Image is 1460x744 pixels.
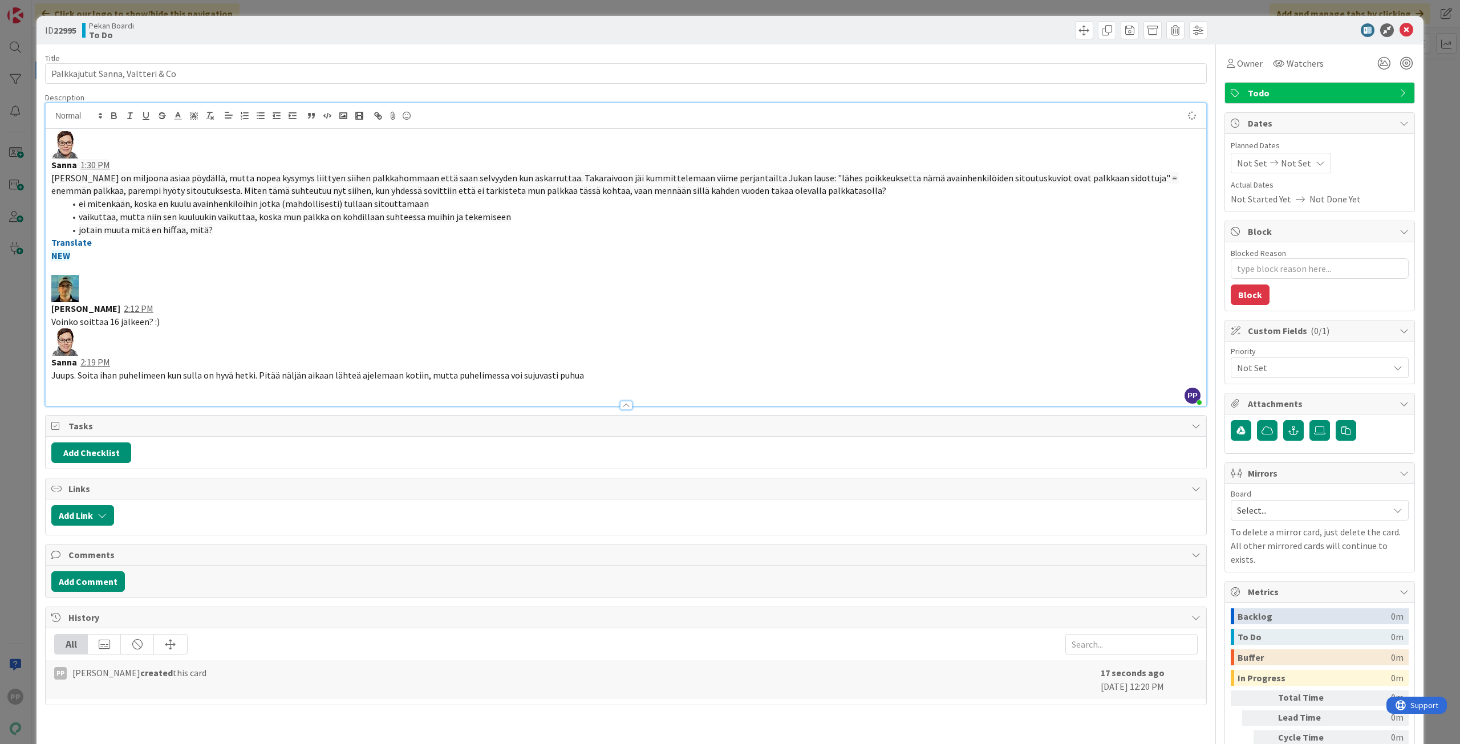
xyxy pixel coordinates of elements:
[68,611,1186,624] span: History
[1065,634,1198,654] input: Search...
[1231,347,1409,355] div: Priority
[1231,490,1251,498] span: Board
[54,25,76,36] b: 22995
[1248,225,1394,238] span: Block
[51,571,125,592] button: Add Comment
[1248,324,1394,338] span: Custom Fields
[1231,525,1409,566] p: To delete a mirror card, just delete the card. All other mirrored cards will continue to exists.
[1391,670,1404,686] div: 0m
[1311,325,1329,336] span: ( 0/1 )
[45,23,76,37] span: ID
[1238,670,1391,686] div: In Progress
[1238,608,1391,624] div: Backlog
[1231,192,1291,206] span: Not Started Yet
[68,482,1186,495] span: Links
[1391,649,1404,665] div: 0m
[1248,116,1394,130] span: Dates
[51,131,79,158] img: T710GN43G-UMK3JTW3B-506a1c51c9f8-48
[51,172,1179,197] span: [PERSON_NAME] on miljoona asiaa pöydällä, mutta nopea kysymys liittyen siihen palkkahommaan että ...
[124,303,153,314] a: 2:12 PM
[1345,690,1404,706] div: 0m
[1237,360,1383,376] span: Not Set
[1248,585,1394,599] span: Metrics
[1248,397,1394,410] span: Attachments
[55,635,88,654] div: All
[1101,666,1198,693] div: [DATE] 12:20 PM
[51,237,92,248] strong: Translate
[51,250,70,261] strong: NEW
[1231,179,1409,191] span: Actual Dates
[1238,649,1391,665] div: Buffer
[51,316,160,327] span: Voinko soittaa 16 jälkeen? :)
[51,505,114,526] button: Add Link
[80,159,110,170] a: 1:30 PM
[79,198,429,209] span: ei mitenkään, koska en kuulu avainhenkilöihin jotka (mahdollisesti) tullaan sitouttamaan
[1248,86,1394,100] span: Todo
[1101,667,1165,678] b: 17 seconds ago
[51,442,131,463] button: Add Checklist
[1345,710,1404,726] div: 0m
[1238,629,1391,645] div: To Do
[51,356,77,368] strong: Sanna
[1309,192,1361,206] span: Not Done Yet
[45,92,84,103] span: Description
[1231,140,1409,152] span: Planned Dates
[45,53,60,63] label: Title
[68,419,1186,433] span: Tasks
[89,21,134,30] span: Pekan Boardi
[1278,690,1341,706] div: Total Time
[140,667,173,678] b: created
[51,328,79,356] img: T710GN43G-UMK3JTW3B-506a1c51c9f8-48
[1231,284,1270,305] button: Block
[51,303,120,314] strong: [PERSON_NAME]
[72,666,206,680] span: [PERSON_NAME] this card
[1237,156,1267,170] span: Not Set
[54,667,67,680] div: PP
[1287,56,1324,70] span: Watchers
[51,275,79,302] img: T710GN43G-U7S4WD7UN-g221f110d4fa-48
[1278,710,1341,726] div: Lead Time
[89,30,134,39] b: To Do
[1281,156,1311,170] span: Not Set
[1185,388,1201,404] span: PP
[24,2,52,15] span: Support
[1248,466,1394,480] span: Mirrors
[51,159,77,170] strong: Sanna
[45,63,1207,84] input: type card name here...
[51,369,584,381] span: Juups. Soita ihan puhelimeen kun sulla on hyvä hetki. Pitää näljän aikaan lähteä ajelemaan kotiin...
[1231,248,1286,258] label: Blocked Reason
[68,548,1186,562] span: Comments
[1237,502,1383,518] span: Select...
[1237,56,1263,70] span: Owner
[79,224,213,235] span: jotain muuta mitä en hiffaa, mitä?
[1391,608,1404,624] div: 0m
[79,211,511,222] span: vaikuttaa, mutta niin sen kuuluukin vaikuttaa, koska mun palkka on kohdillaan suhteessa muihin ja...
[1391,629,1404,645] div: 0m
[80,356,110,368] a: 2:19 PM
